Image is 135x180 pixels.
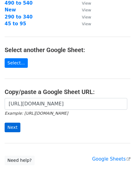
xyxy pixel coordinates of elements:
[76,7,91,13] a: View
[76,0,91,6] a: View
[5,88,130,96] h4: Copy/paste a Google Sheet URL:
[76,21,91,27] a: View
[82,15,91,19] small: View
[5,156,35,165] a: Need help?
[92,156,130,162] a: Google Sheets
[5,14,33,20] a: 290 to 340
[82,1,91,6] small: View
[76,14,91,20] a: View
[5,7,16,13] a: New
[5,111,68,116] small: Example: [URL][DOMAIN_NAME]
[104,150,135,180] iframe: Chat Widget
[82,8,91,12] small: View
[5,0,33,6] a: 490 to 540
[5,21,26,27] a: 45 to 95
[5,123,20,132] input: Next
[5,58,28,68] a: Select...
[82,22,91,26] small: View
[5,46,130,54] h4: Select another Google Sheet:
[5,98,127,110] input: Paste your Google Sheet URL here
